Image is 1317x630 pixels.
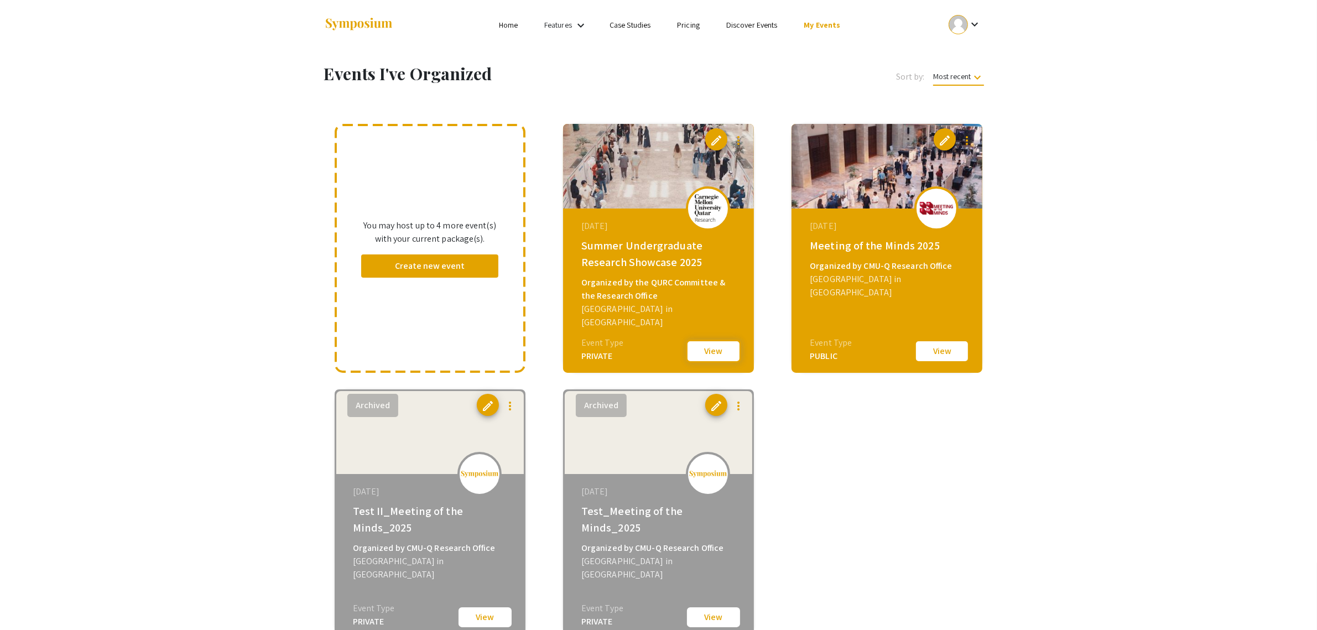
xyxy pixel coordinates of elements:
div: Test II_Meeting of the Minds_2025 [353,503,510,536]
div: Event Type [581,336,623,350]
img: meeting-of-the-minds-2025_eventCoverPhoto_366ce9__thumb.jpg [792,124,982,209]
button: Archived [347,394,398,417]
button: edit [705,394,727,416]
span: edit [710,399,723,413]
div: Meeting of the Minds 2025 [810,237,967,254]
div: [DATE] [353,485,510,498]
div: Test_Meeting of the Minds_2025 [581,503,738,536]
div: Organized by CMU-Q Research Office [353,542,510,555]
span: Most recent [933,71,984,86]
button: View [457,606,513,628]
span: edit [938,134,951,147]
img: Symposium by ForagerOne [324,17,393,32]
img: meeting-of-the-minds-2025_eventLogo_dd02a8_.png [920,202,953,215]
mat-icon: Expand Features list [574,19,587,32]
div: Event Type [353,602,395,615]
div: Event Type [810,336,852,350]
button: edit [477,394,499,416]
div: PRIVATE [581,615,623,628]
div: Organized by CMU-Q Research Office [810,259,967,273]
div: Summer Undergraduate Research Showcase 2025 [581,237,738,270]
a: Features [544,20,572,30]
h1: Events I've Organized [324,64,707,84]
mat-icon: more_vert [503,399,517,413]
mat-icon: keyboard_arrow_down [971,71,984,84]
img: summer-undergraduate-research-showcase-2025_eventCoverPhoto_d7183b__thumb.jpg [563,124,754,209]
button: View [914,340,970,363]
div: [GEOGRAPHIC_DATA] in [GEOGRAPHIC_DATA] [810,273,967,299]
button: edit [705,128,727,150]
button: Archived [576,394,627,417]
div: Event Type [581,602,623,615]
div: Organized by CMU-Q Research Office [581,542,738,555]
mat-icon: more_vert [960,134,974,147]
a: Discover Events [726,20,778,30]
button: View [686,340,741,363]
mat-icon: Expand account dropdown [968,18,981,31]
button: View [686,606,741,628]
button: Most recent [924,66,993,86]
a: Home [499,20,518,30]
div: [DATE] [581,485,738,498]
div: PRIVATE [353,615,395,628]
a: My Events [804,20,840,30]
button: Create new event [361,254,499,278]
img: logo_v2.png [689,470,727,478]
span: edit [710,134,723,147]
span: Sort by: [896,70,925,84]
img: logo_v2.png [460,470,499,478]
div: [GEOGRAPHIC_DATA] in [GEOGRAPHIC_DATA] [353,555,510,581]
div: PUBLIC [810,350,852,363]
p: You may host up to 4 more event(s) with your current package(s). [361,219,499,246]
a: Pricing [677,20,700,30]
div: [GEOGRAPHIC_DATA] in [GEOGRAPHIC_DATA] [581,555,738,581]
mat-icon: more_vert [732,134,745,147]
div: Organized by the QURC Committee & the Research Office [581,276,738,303]
button: edit [934,128,956,150]
mat-icon: more_vert [732,399,745,413]
iframe: Chat [8,580,47,622]
button: Expand account dropdown [937,12,993,37]
a: Case Studies [610,20,650,30]
img: summer-undergraduate-research-showcase-2025_eventLogo_367938_.png [691,194,725,222]
div: [GEOGRAPHIC_DATA] in [GEOGRAPHIC_DATA] [581,303,738,329]
div: [DATE] [581,220,738,233]
span: edit [481,399,494,413]
div: [DATE] [810,220,967,233]
div: PRIVATE [581,350,623,363]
